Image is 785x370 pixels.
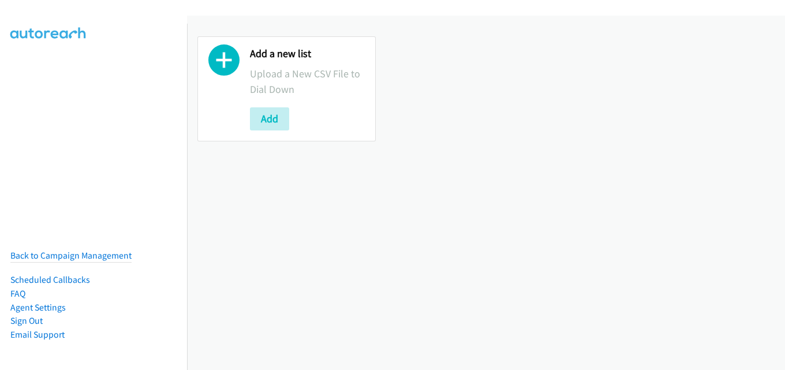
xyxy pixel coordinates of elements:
[250,107,289,130] button: Add
[10,329,65,340] a: Email Support
[10,288,25,299] a: FAQ
[250,66,365,97] p: Upload a New CSV File to Dial Down
[10,274,90,285] a: Scheduled Callbacks
[250,47,365,61] h2: Add a new list
[10,315,43,326] a: Sign Out
[10,302,66,313] a: Agent Settings
[10,250,132,261] a: Back to Campaign Management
